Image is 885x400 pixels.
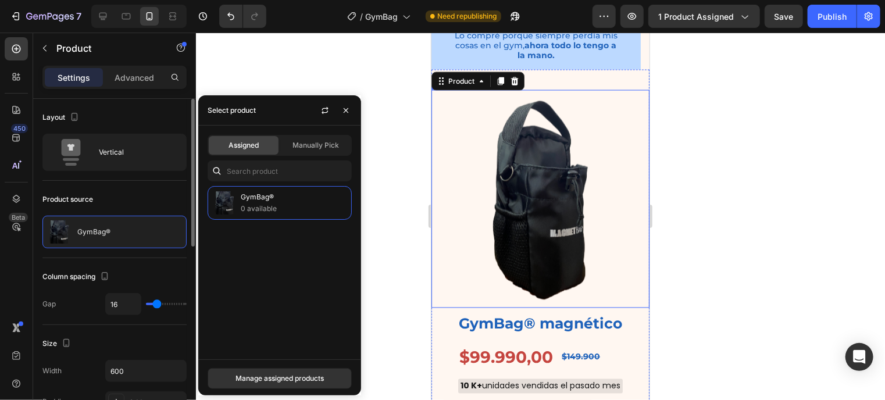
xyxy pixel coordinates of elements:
button: 1 product assigned [648,5,760,28]
img: product feature img [48,220,71,244]
p: 0 available [241,203,347,215]
strong: ahora todo lo tengo a la mano. [86,8,185,28]
div: 450 [11,124,28,133]
p: 7 [76,9,81,23]
span: / [360,10,363,23]
span: GymBag [365,10,398,23]
div: Select product [208,105,256,116]
p: Settings [58,72,90,84]
div: Publish [818,10,847,23]
span: 1 product assigned [658,10,734,23]
div: unidades vendidas el pasado mes [27,347,191,361]
p: GymBag® [241,191,347,203]
button: 7 [5,5,87,28]
button: Manage assigned products [208,368,352,389]
span: 10 K+ [29,348,51,359]
div: Width [42,366,62,376]
div: Beta [9,213,28,222]
div: Undo/Redo [219,5,266,28]
input: Search in Settings & Advanced [208,160,352,181]
iframe: Design area [431,33,650,400]
button: Publish [808,5,857,28]
p: Product [56,41,155,55]
span: Assigned [229,140,259,151]
div: Layout [42,110,81,126]
div: Product [15,44,45,54]
p: GymBag® magnético [5,283,213,300]
p: Advanced [115,72,154,84]
span: Save [775,12,794,22]
span: Manually Pick [292,140,339,151]
span: Need republishing [437,11,497,22]
input: Auto [106,360,186,381]
p: GymBag® [77,228,110,236]
div: Manage assigned products [235,373,324,384]
s: $149.900 [130,319,169,330]
div: Column spacing [42,269,112,285]
div: Product source [42,194,93,205]
div: Gap [42,299,56,309]
img: collections [213,191,236,215]
input: Auto [106,294,141,315]
div: $99.990,00 [4,309,123,341]
div: Open Intercom Messenger [845,343,873,371]
div: Vertical [99,139,170,166]
div: Size [42,336,73,352]
button: Save [765,5,803,28]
